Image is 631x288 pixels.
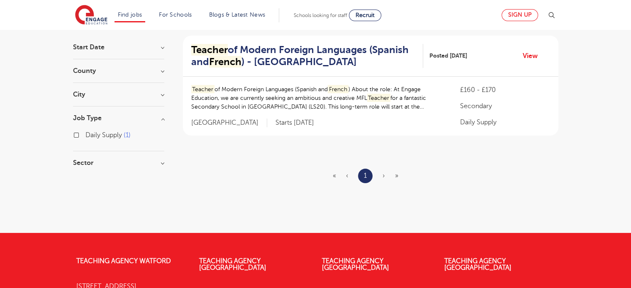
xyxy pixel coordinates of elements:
a: Teaching Agency [GEOGRAPHIC_DATA] [444,257,512,271]
p: £160 - £170 [460,85,550,95]
a: Teaching Agency Watford [76,257,171,265]
mark: Teacher [191,44,228,56]
a: For Schools [159,12,192,18]
h2: of Modern Foreign Languages (Spanish and ) - [GEOGRAPHIC_DATA] [191,44,417,68]
img: Engage Education [75,5,107,26]
a: View [523,51,544,61]
h3: City [73,91,164,98]
h3: Job Type [73,115,164,121]
mark: French [209,56,241,68]
span: » [395,172,398,179]
p: Daily Supply [460,117,550,127]
span: Schools looking for staff [294,12,347,18]
span: Daily Supply [85,131,122,139]
span: Posted [DATE] [429,51,467,60]
a: 1 [364,170,367,181]
h3: Sector [73,160,164,166]
a: Find jobs [118,12,142,18]
a: Blogs & Latest News [209,12,266,18]
span: « [333,172,336,179]
p: Starts [DATE] [275,119,314,127]
p: Secondary [460,101,550,111]
a: Teaching Agency [GEOGRAPHIC_DATA] [322,257,389,271]
mark: French [328,85,348,94]
mark: Teacher [191,85,215,94]
span: [GEOGRAPHIC_DATA] [191,119,267,127]
a: Recruit [349,10,381,21]
mark: Teacher [367,94,391,102]
h3: Start Date [73,44,164,51]
span: Recruit [356,12,375,18]
p: of Modern Foreign Languages (Spanish and ) About the role: At Engage Education, we are currently ... [191,85,444,111]
a: Teacherof Modern Foreign Languages (Spanish andFrench) - [GEOGRAPHIC_DATA] [191,44,423,68]
a: Sign up [502,9,538,21]
span: ‹ [346,172,348,179]
span: 1 [124,131,131,139]
a: Teaching Agency [GEOGRAPHIC_DATA] [199,257,266,271]
input: Daily Supply 1 [85,131,91,137]
span: › [382,172,385,179]
h3: County [73,68,164,74]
